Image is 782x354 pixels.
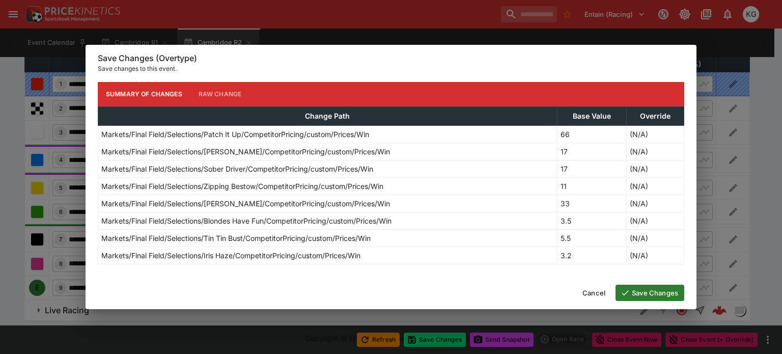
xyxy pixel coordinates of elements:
p: Markets/Final Field/Selections/[PERSON_NAME]/CompetitorPricing/custom/Prices/Win [101,198,390,209]
td: 11 [557,177,626,195]
td: (N/A) [627,195,684,212]
p: Markets/Final Field/Selections/Sober Driver/CompetitorPricing/custom/Prices/Win [101,164,373,174]
th: Change Path [98,106,557,125]
td: (N/A) [627,247,684,264]
td: (N/A) [627,177,684,195]
p: Markets/Final Field/Selections/[PERSON_NAME]/CompetitorPricing/custom/Prices/Win [101,146,390,157]
td: (N/A) [627,212,684,229]
p: Markets/Final Field/Selections/Iris Haze/CompetitorPricing/custom/Prices/Win [101,250,360,261]
td: (N/A) [627,229,684,247]
p: Markets/Final Field/Selections/Blondes Have Fun/CompetitorPricing/custom/Prices/Win [101,215,392,226]
th: Override [627,106,684,125]
td: (N/A) [627,143,684,160]
td: 17 [557,143,626,160]
td: 33 [557,195,626,212]
td: 17 [557,160,626,177]
p: Markets/Final Field/Selections/Zipping Bestow/CompetitorPricing/custom/Prices/Win [101,181,383,192]
th: Base Value [557,106,626,125]
td: 66 [557,125,626,143]
td: (N/A) [627,125,684,143]
td: 3.2 [557,247,626,264]
td: 5.5 [557,229,626,247]
td: 3.5 [557,212,626,229]
button: Save Changes [616,285,684,301]
h6: Save Changes (Overtype) [98,53,684,64]
button: Summary of Changes [98,82,190,106]
button: Cancel [576,285,611,301]
p: Markets/Final Field/Selections/Tin Tin Bust/CompetitorPricing/custom/Prices/Win [101,233,371,243]
button: Raw Change [190,82,250,106]
p: Save changes to this event. [98,64,684,74]
td: (N/A) [627,160,684,177]
p: Markets/Final Field/Selections/Patch It Up/CompetitorPricing/custom/Prices/Win [101,129,369,140]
